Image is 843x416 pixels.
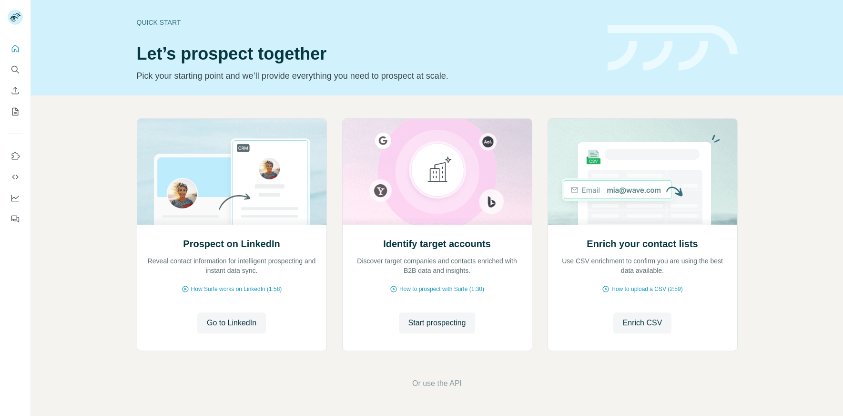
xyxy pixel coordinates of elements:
button: Dashboard [8,189,23,207]
button: Enrich CSV [8,82,23,99]
p: Discover target companies and contacts enriched with B2B data and insights. [352,256,522,275]
button: Or use the API [412,378,462,389]
button: Search [8,61,23,78]
button: Use Surfe API [8,168,23,186]
button: Quick start [8,40,23,57]
img: banner [608,25,738,71]
p: Use CSV enrichment to confirm you are using the best data available. [558,256,728,275]
h2: Enrich your contact lists [587,237,698,250]
button: Feedback [8,210,23,228]
button: Enrich CSV [613,312,672,333]
span: How to upload a CSV (2:59) [611,285,682,293]
p: Reveal contact information for intelligent prospecting and instant data sync. [147,256,317,275]
span: How to prospect with Surfe (1:30) [399,285,484,293]
span: Enrich CSV [623,317,662,329]
img: Enrich your contact lists [548,119,738,225]
button: My lists [8,103,23,120]
img: Identify target accounts [342,119,532,225]
span: How Surfe works on LinkedIn (1:58) [191,285,282,293]
span: Start prospecting [408,317,466,329]
span: Go to LinkedIn [207,317,256,329]
div: Quick start [137,18,596,27]
h2: Identify target accounts [383,237,491,250]
button: Start prospecting [399,312,476,333]
button: Go to LinkedIn [197,312,266,333]
img: Prospect on LinkedIn [137,119,327,225]
h2: Prospect on LinkedIn [183,237,280,250]
p: Pick your starting point and we’ll provide everything you need to prospect at scale. [137,69,596,83]
h1: Let’s prospect together [137,44,596,63]
button: Use Surfe on LinkedIn [8,147,23,165]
